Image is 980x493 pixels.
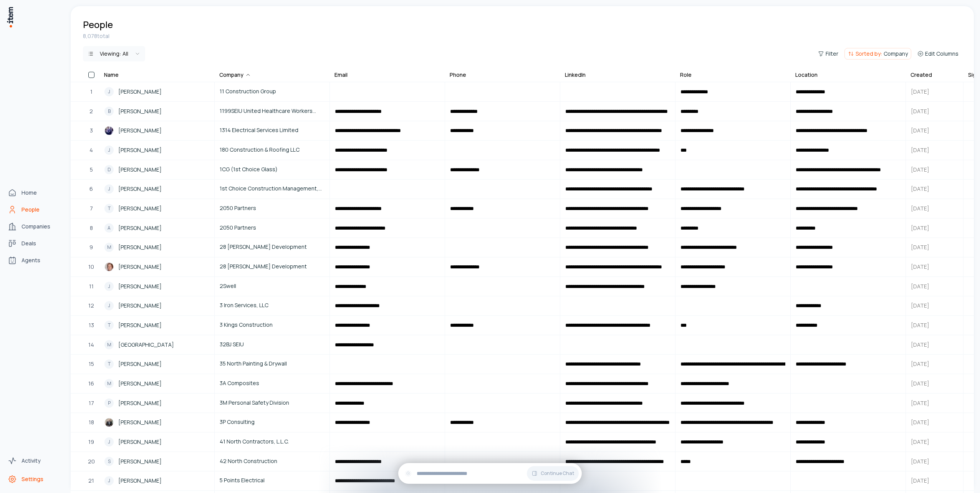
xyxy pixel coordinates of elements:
[215,258,329,276] a: 28 [PERSON_NAME] Development
[104,262,114,271] img: Scott Slosson
[856,50,882,58] span: Sorted by:
[215,433,329,451] a: 41 North Contractors, L.L.C.
[215,336,329,354] a: 32BJ SEIU
[215,277,329,296] a: 2Swell
[100,433,214,451] a: J[PERSON_NAME]
[450,71,466,79] div: Phone
[5,185,63,200] a: Home
[118,321,162,329] span: [PERSON_NAME]
[5,453,63,468] a: Activity
[104,418,114,427] img: Patrick Shurney
[118,204,162,213] span: [PERSON_NAME]
[88,379,94,388] span: 16
[89,399,94,407] span: 17
[100,355,214,373] a: T[PERSON_NAME]
[104,184,114,194] div: J
[104,71,119,79] div: Name
[541,470,574,476] span: Continue Chat
[118,438,162,446] span: [PERSON_NAME]
[89,418,94,427] span: 18
[118,165,162,174] span: [PERSON_NAME]
[83,18,113,31] h1: People
[914,48,962,59] button: Edit Columns
[215,219,329,237] a: 2050 Partners
[215,296,329,315] a: 3 Iron Services, LLC
[22,206,40,213] span: People
[89,185,93,193] span: 6
[88,476,94,485] span: 21
[5,236,63,251] a: Deals
[215,374,329,393] a: 3A Composites
[220,146,324,154] span: 180 Construction & Roofing LLC
[88,301,94,310] span: 12
[6,6,14,28] img: Item Brain Logo
[215,102,329,121] a: 1199SEIU United Healthcare Workers East
[118,418,162,427] span: [PERSON_NAME]
[220,418,324,426] span: 3P Consulting
[884,50,908,58] span: Company
[104,321,114,330] div: T
[100,336,214,354] a: M[GEOGRAPHIC_DATA]
[220,204,324,212] span: 2050 Partners
[220,165,324,174] span: 1CG (1st Choice Glass)
[104,243,114,252] div: M
[100,316,214,334] a: T[PERSON_NAME]
[22,189,37,197] span: Home
[398,463,582,484] div: Continue Chat
[104,107,114,116] div: B
[100,160,214,179] a: D[PERSON_NAME]
[100,238,214,256] a: M[PERSON_NAME]
[89,321,94,329] span: 13
[118,146,162,154] span: [PERSON_NAME]
[118,457,162,466] span: [PERSON_NAME]
[220,321,324,329] span: 3 Kings Construction
[104,340,114,349] div: M
[22,240,36,247] span: Deals
[220,399,324,407] span: 3M Personal Safety Division
[83,32,962,40] div: 8,078 total
[215,180,329,198] a: 1st Choice Construction Management, LLC
[22,256,40,264] span: Agents
[100,180,214,198] a: J[PERSON_NAME]
[220,107,324,115] span: 1199SEIU United Healthcare Workers East
[104,165,114,174] div: D
[215,355,329,373] a: 35 North Painting & Drywall
[104,126,114,135] img: James Thomson
[910,71,932,79] div: Created
[118,126,162,135] span: [PERSON_NAME]
[220,379,324,387] span: 3A Composites
[215,452,329,471] a: 42 North Construction
[104,146,114,155] div: J
[118,379,162,388] span: [PERSON_NAME]
[88,341,94,349] span: 14
[100,83,214,101] a: J[PERSON_NAME]
[220,184,324,193] span: 1st Choice Construction Management, LLC
[5,471,63,487] a: Settings
[215,413,329,432] a: 3P Consulting
[100,374,214,393] a: M[PERSON_NAME]
[100,452,214,471] a: S[PERSON_NAME]
[220,301,324,309] span: 3 Iron Services, LLC
[22,223,50,230] span: Companies
[220,457,324,465] span: 42 North Construction
[104,399,114,408] div: P
[90,224,93,232] span: 8
[220,262,324,271] span: 28 [PERSON_NAME] Development
[220,243,324,251] span: 28 [PERSON_NAME] Development
[565,71,586,79] div: LinkedIn
[925,50,958,58] span: Edit Columns
[88,457,95,466] span: 20
[220,126,324,134] span: 1314 Electrical Services Limited
[826,50,838,58] span: Filter
[88,263,94,271] span: 10
[104,204,114,213] div: T
[118,476,162,485] span: [PERSON_NAME]
[90,126,93,135] span: 3
[100,199,214,218] a: T[PERSON_NAME]
[104,379,114,388] div: M
[220,223,324,232] span: 2050 Partners
[118,243,162,251] span: [PERSON_NAME]
[22,457,41,465] span: Activity
[220,437,324,446] span: 41 North Contractors, L.L.C.
[104,457,114,466] div: S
